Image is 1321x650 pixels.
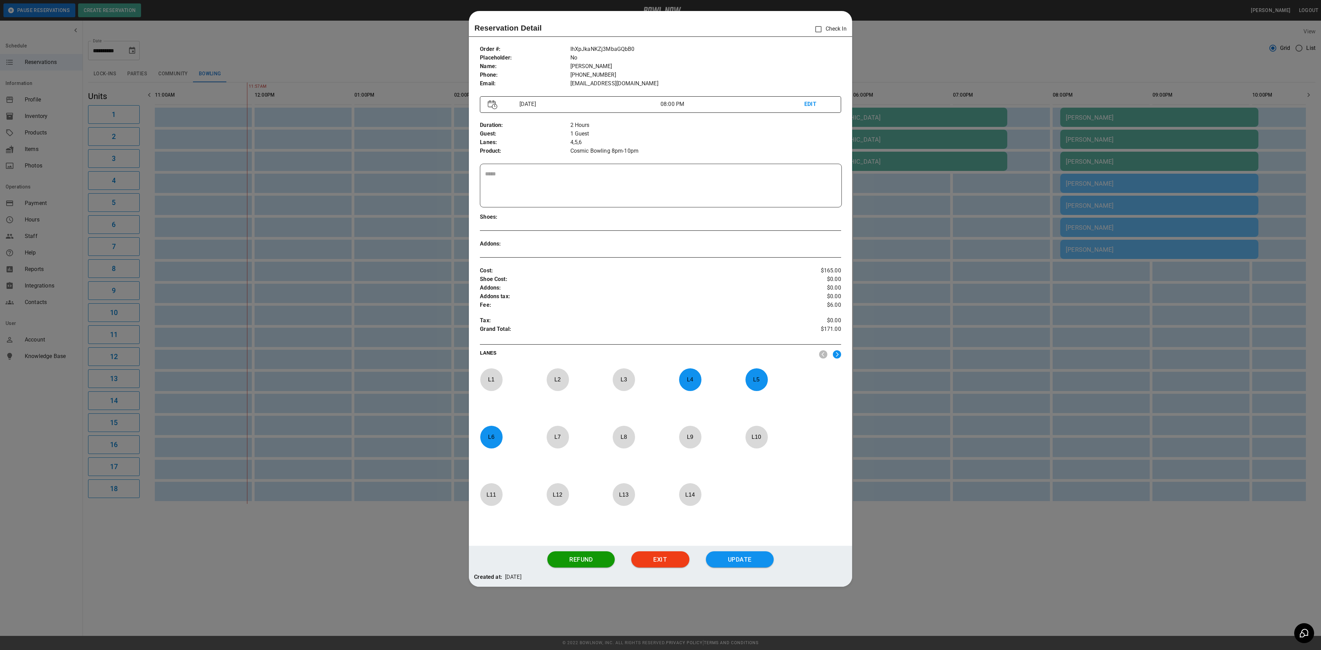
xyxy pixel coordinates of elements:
p: $6.00 [781,301,841,310]
p: [DATE] [505,573,522,582]
p: L 5 [745,371,768,388]
p: L 13 [612,486,635,502]
p: [DATE] [517,100,660,108]
p: $0.00 [781,316,841,325]
p: $165.00 [781,267,841,275]
p: $0.00 [781,284,841,292]
p: Order # : [480,45,570,54]
p: Addons : [480,284,781,292]
p: [PERSON_NAME] [570,62,841,71]
p: L 10 [745,429,768,445]
p: Reservation Detail [474,22,542,34]
img: nav_left.svg [819,350,827,359]
img: right.svg [833,350,841,359]
p: Guest : [480,130,570,138]
p: Created at: [474,573,502,582]
p: $171.00 [781,325,841,335]
p: Addons tax : [480,292,781,301]
p: Name : [480,62,570,71]
p: L 12 [546,486,569,502]
p: Shoes : [480,213,570,221]
p: Tax : [480,316,781,325]
p: L 7 [546,429,569,445]
button: Update [706,551,774,568]
p: L 8 [612,429,635,445]
p: Cost : [480,267,781,275]
p: Grand Total : [480,325,781,335]
p: L 11 [480,486,503,502]
p: IhXpJkaNKZj3MbaGQbB0 [570,45,841,54]
p: L 3 [612,371,635,388]
p: [EMAIL_ADDRESS][DOMAIN_NAME] [570,79,841,88]
p: $0.00 [781,275,841,284]
p: Fee : [480,301,781,310]
p: Lanes : [480,138,570,147]
p: L 9 [679,429,701,445]
p: Check In [811,22,847,36]
p: L 4 [679,371,701,388]
p: Addons : [480,240,570,248]
button: Refund [547,551,615,568]
p: 4,5,6 [570,138,841,147]
p: LANES [480,349,814,359]
p: 08:00 PM [660,100,804,108]
p: 1 Guest [570,130,841,138]
p: [PHONE_NUMBER] [570,71,841,79]
p: L 14 [679,486,701,502]
p: Placeholder : [480,54,570,62]
button: Exit [631,551,689,568]
p: EDIT [804,100,833,109]
p: L 2 [546,371,569,388]
p: L 6 [480,429,503,445]
p: L 1 [480,371,503,388]
p: No [570,54,841,62]
p: Product : [480,147,570,155]
p: Phone : [480,71,570,79]
p: 2 Hours [570,121,841,130]
p: Duration : [480,121,570,130]
img: Vector [488,100,497,109]
p: Shoe Cost : [480,275,781,284]
p: Email : [480,79,570,88]
p: Cosmic Bowling 8pm-10pm [570,147,841,155]
p: $0.00 [781,292,841,301]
